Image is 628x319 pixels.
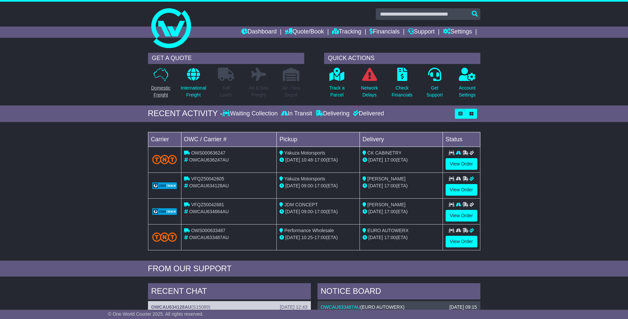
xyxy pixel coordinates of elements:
[362,208,440,215] div: (ETA)
[284,176,325,181] span: Yakuza Motorsports
[367,202,406,207] span: [PERSON_NAME]
[189,183,229,188] span: OWCAU634128AU
[277,132,360,147] td: Pickup
[446,158,477,170] a: View Order
[285,209,300,214] span: [DATE]
[367,150,402,156] span: CK CABINETRY
[284,150,325,156] span: Yakuza Motorsports
[367,176,406,181] span: [PERSON_NAME]
[360,132,443,147] td: Delivery
[384,157,396,162] span: 17:00
[368,235,383,240] span: [DATE]
[459,85,476,98] p: Account Settings
[181,132,277,147] td: OWC / Carrier #
[279,182,357,189] div: - (ETA)
[329,85,345,98] p: Track a Parcel
[285,235,300,240] span: [DATE]
[151,67,170,102] a: DomesticFreight
[180,67,207,102] a: InternationalFreight
[279,157,357,163] div: - (ETA)
[148,53,304,64] div: GET A QUOTE
[218,85,234,98] p: Full Loads
[443,132,480,147] td: Status
[152,182,177,189] img: GetCarrierServiceLogo
[362,182,440,189] div: (ETA)
[361,67,378,102] a: NetworkDelays
[285,157,300,162] span: [DATE]
[384,235,396,240] span: 17:00
[189,209,229,214] span: OWCAU634664AU
[408,27,435,38] a: Support
[301,157,313,162] span: 10:48
[368,157,383,162] span: [DATE]
[285,27,324,38] a: Quote/Book
[193,304,209,310] span: S15089
[191,150,225,156] span: OWS000636247
[361,85,378,98] p: Network Delays
[191,228,225,233] span: OWS000633487
[108,311,204,317] span: © One World Courier 2025. All rights reserved.
[317,283,480,301] div: NOTICE BOARD
[151,85,170,98] p: Domestic Freight
[148,264,480,274] div: FROM OUR SUPPORT
[362,304,403,310] span: EURO AUTOWERX
[191,202,224,207] span: VFQZ50042681
[148,109,223,118] div: RECENT ACTIVITY -
[391,67,413,102] a: CheckFinancials
[285,183,300,188] span: [DATE]
[148,283,311,301] div: RECENT CHAT
[249,85,268,98] p: Air & Sea Freight
[301,235,313,240] span: 10:25
[301,183,313,188] span: 09:00
[384,183,396,188] span: 17:00
[282,85,300,98] p: Air / Sea Depot
[314,183,326,188] span: 17:00
[279,110,314,117] div: In Transit
[181,85,206,98] p: International Freight
[368,183,383,188] span: [DATE]
[369,27,400,38] a: Financials
[321,304,477,310] div: ( )
[151,304,308,310] div: ( )
[426,85,443,98] p: Get Support
[314,235,326,240] span: 17:00
[189,235,229,240] span: OWCAU633487AU
[301,209,313,214] span: 09:00
[241,27,277,38] a: Dashboard
[314,157,326,162] span: 17:00
[148,132,181,147] td: Carrier
[426,67,443,102] a: GetSupport
[284,228,334,233] span: Performance Wholesale
[222,110,279,117] div: Waiting Collection
[384,209,396,214] span: 17:00
[446,184,477,196] a: View Order
[367,228,409,233] span: EURO AUTOWERX
[151,304,191,310] a: OWCAU634128AU
[332,27,361,38] a: Tracking
[362,234,440,241] div: (ETA)
[324,53,480,64] div: QUICK ACTIONS
[446,236,477,247] a: View Order
[449,304,477,310] div: [DATE] 09:15
[459,67,476,102] a: AccountSettings
[152,208,177,215] img: GetCarrierServiceLogo
[314,110,351,117] div: Delivering
[362,157,440,163] div: (ETA)
[392,85,412,98] p: Check Financials
[351,110,384,117] div: Delivered
[279,208,357,215] div: - (ETA)
[314,209,326,214] span: 17:00
[152,232,177,241] img: TNT_Domestic.png
[446,210,477,222] a: View Order
[321,304,361,310] a: OWCAU633487AU
[279,234,357,241] div: - (ETA)
[191,176,224,181] span: VFQZ50042605
[368,209,383,214] span: [DATE]
[329,67,345,102] a: Track aParcel
[152,155,177,164] img: TNT_Domestic.png
[284,202,318,207] span: JDM CONCEPT
[189,157,229,162] span: OWCAU636247AU
[443,27,472,38] a: Settings
[280,304,307,310] div: [DATE] 12:43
